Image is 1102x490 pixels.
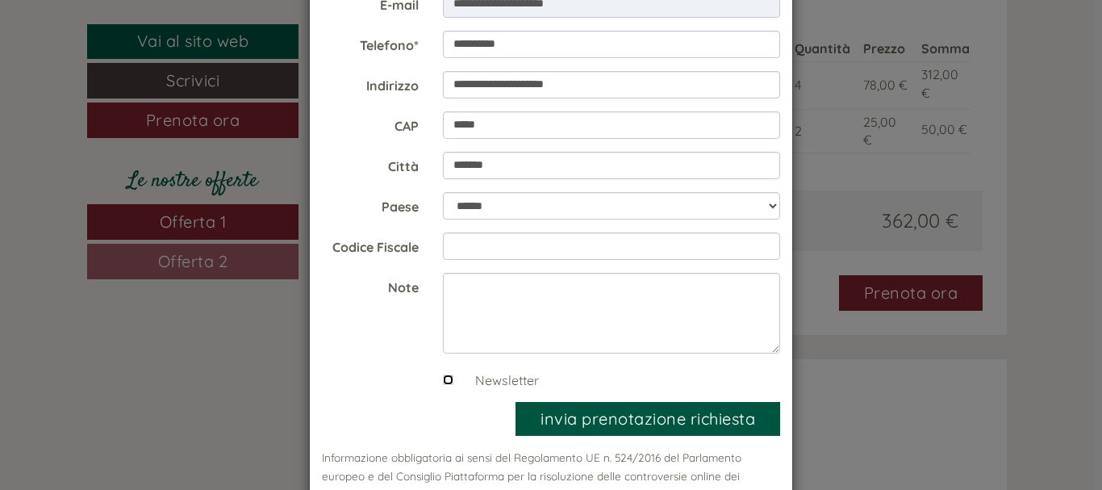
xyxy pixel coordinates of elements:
[516,402,780,437] button: invia prenotazione richiesta
[459,371,539,390] label: Newsletter
[310,192,431,216] label: Paese
[283,12,353,40] div: giovedì
[310,152,431,176] label: Città
[12,44,263,93] div: Buon giorno, come possiamo aiutarla?
[549,418,637,454] button: Invia
[310,273,431,297] label: Note
[310,111,431,136] label: CAP
[310,31,431,55] label: Telefono*
[24,78,255,90] small: 23:12
[310,71,431,95] label: Indirizzo
[310,232,431,257] label: Codice Fiscale
[24,47,255,60] div: Hotel Weisses [PERSON_NAME]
